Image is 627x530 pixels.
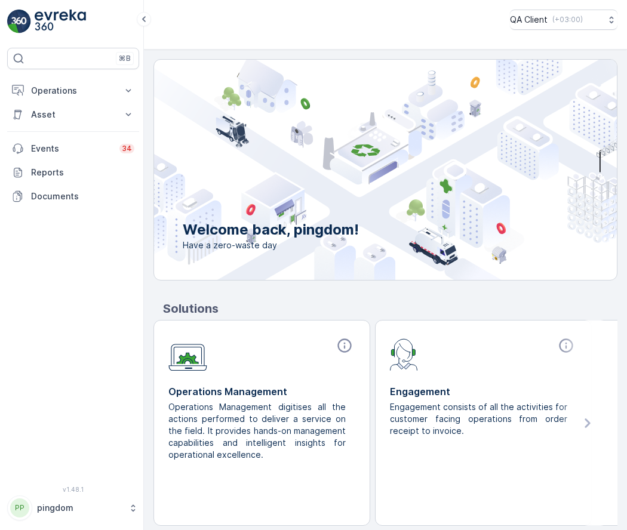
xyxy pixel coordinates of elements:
img: module-icon [168,337,207,371]
p: Events [31,143,112,155]
button: PPpingdom [7,495,139,520]
img: module-icon [390,337,418,371]
button: Operations [7,79,139,103]
button: QA Client(+03:00) [510,10,617,30]
p: Solutions [163,300,617,318]
p: pingdom [37,502,122,514]
img: logo_light-DOdMpM7g.png [35,10,86,33]
a: Events34 [7,137,139,161]
p: ( +03:00 ) [552,15,583,24]
p: Engagement consists of all the activities for customer facing operations from order receipt to in... [390,401,567,437]
p: Operations [31,85,115,97]
p: Asset [31,109,115,121]
span: Have a zero-waste day [183,239,359,251]
p: Reports [31,167,134,178]
img: logo [7,10,31,33]
a: Reports [7,161,139,184]
p: Documents [31,190,134,202]
a: Documents [7,184,139,208]
p: 34 [122,144,132,153]
p: ⌘B [119,54,131,63]
p: Welcome back, pingdom! [183,220,359,239]
p: QA Client [510,14,548,26]
div: PP [10,498,29,517]
button: Asset [7,103,139,127]
p: Operations Management digitises all the actions performed to deliver a service on the field. It p... [168,401,346,461]
span: v 1.48.1 [7,486,139,493]
img: city illustration [100,60,617,280]
p: Operations Management [168,384,355,399]
p: Engagement [390,384,577,399]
